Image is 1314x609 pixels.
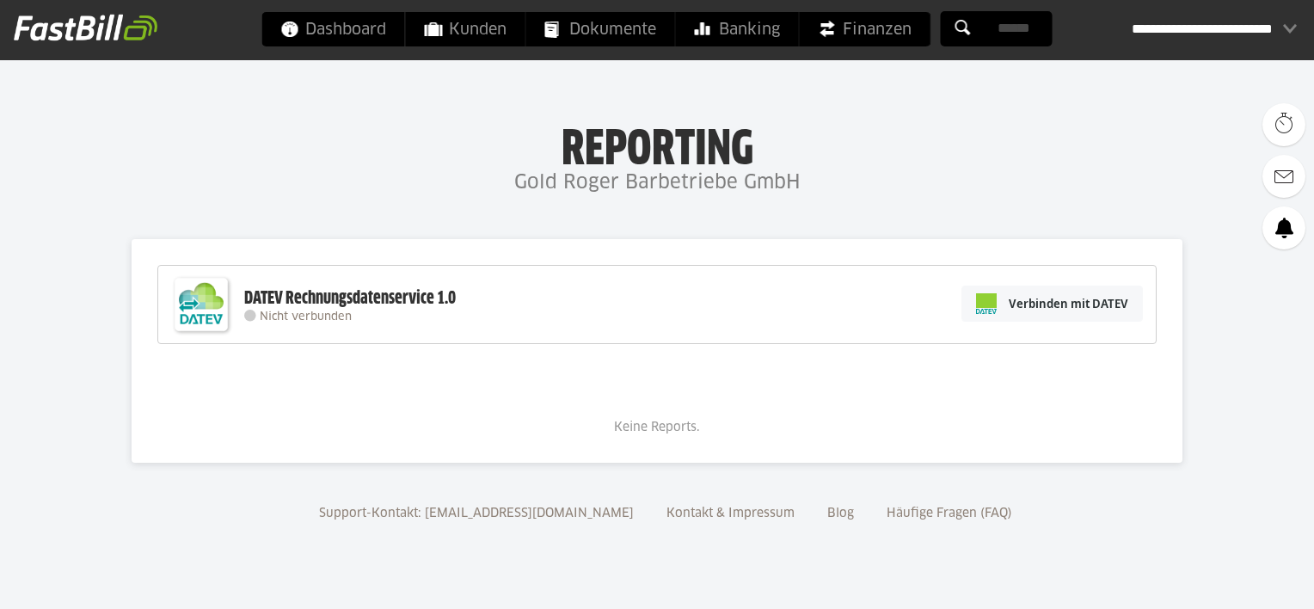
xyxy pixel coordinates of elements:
a: Banking [676,12,799,46]
h1: Reporting [172,121,1142,166]
span: Keine Reports. [614,421,700,434]
a: Häufige Fragen (FAQ) [881,507,1018,520]
a: Kunden [406,12,525,46]
span: Nicht verbunden [260,311,352,323]
div: DATEV Rechnungsdatenservice 1.0 [244,287,456,310]
img: pi-datev-logo-farbig-24.svg [976,293,997,314]
a: Support-Kontakt: [EMAIL_ADDRESS][DOMAIN_NAME] [313,507,640,520]
img: fastbill_logo_white.png [14,14,157,41]
a: Dashboard [262,12,405,46]
span: Dashboard [281,12,386,46]
span: Kunden [425,12,507,46]
span: Dokumente [545,12,656,46]
iframe: Öffnet ein Widget, in dem Sie weitere Informationen finden [1182,557,1297,600]
a: Kontakt & Impressum [660,507,801,520]
a: Blog [821,507,860,520]
img: DATEV-Datenservice Logo [167,270,236,339]
span: Finanzen [819,12,912,46]
a: Finanzen [800,12,930,46]
span: Banking [695,12,780,46]
a: Verbinden mit DATEV [961,286,1143,322]
span: Verbinden mit DATEV [1009,295,1128,312]
a: Dokumente [526,12,675,46]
